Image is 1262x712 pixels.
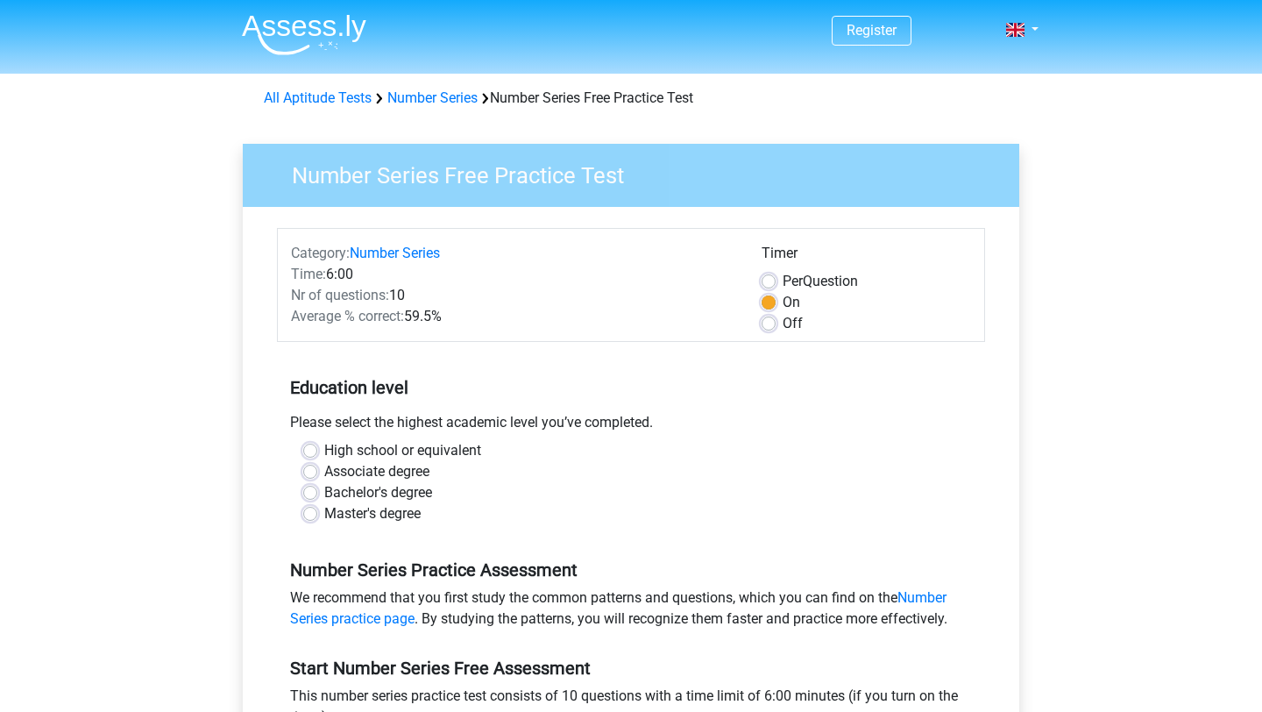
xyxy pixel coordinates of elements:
h5: Education level [290,370,972,405]
label: On [783,292,800,313]
span: Time: [291,266,326,282]
div: Please select the highest academic level you’ve completed. [277,412,985,440]
label: Off [783,313,803,334]
div: We recommend that you first study the common patterns and questions, which you can find on the . ... [277,587,985,637]
a: Number Series [387,89,478,106]
span: Per [783,273,803,289]
div: 59.5% [278,306,748,327]
div: Timer [762,243,971,271]
a: All Aptitude Tests [264,89,372,106]
span: Average % correct: [291,308,404,324]
h3: Number Series Free Practice Test [271,155,1006,189]
span: Category: [291,245,350,261]
div: 6:00 [278,264,748,285]
label: Master's degree [324,503,421,524]
a: Register [847,22,897,39]
label: Question [783,271,858,292]
span: Nr of questions: [291,287,389,303]
label: Bachelor's degree [324,482,432,503]
h5: Number Series Practice Assessment [290,559,972,580]
img: Assessly [242,14,366,55]
label: Associate degree [324,461,429,482]
label: High school or equivalent [324,440,481,461]
div: 10 [278,285,748,306]
h5: Start Number Series Free Assessment [290,658,972,679]
div: Number Series Free Practice Test [257,88,1005,109]
a: Number Series [350,245,440,261]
